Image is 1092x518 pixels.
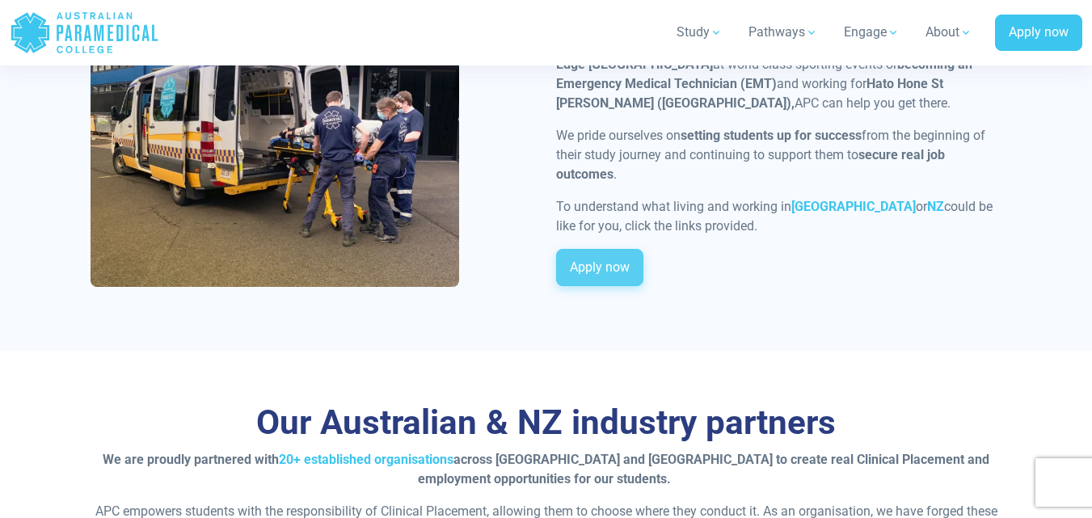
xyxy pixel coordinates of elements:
a: Apply now [556,249,643,286]
p: We pride ourselves on from the beginning of their study journey and continuing to support them to . [556,126,1002,184]
strong: We are proudly partnered with across [GEOGRAPHIC_DATA] and [GEOGRAPHIC_DATA] to create real Clini... [103,452,989,486]
a: Apply now [995,15,1082,52]
a: Australian Paramedical College [10,6,159,59]
a: [GEOGRAPHIC_DATA] [791,199,916,214]
a: About [916,10,982,55]
h3: Our Australian & NZ industry partners [91,402,1002,444]
span: To understand what living and working in or could be like for you, click the links provided. [556,199,993,234]
strong: Hato Hone St [PERSON_NAME] ([GEOGRAPHIC_DATA]), [556,76,943,111]
p: Whether you’re interested in becoming an and working for at world-class sporting events or and wo... [556,36,1002,113]
a: Engage [834,10,909,55]
a: Study [667,10,732,55]
strong: setting students up for success [681,128,862,143]
a: 20+ established organisations [279,452,453,467]
a: NZ [927,199,944,214]
a: Pathways [739,10,828,55]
